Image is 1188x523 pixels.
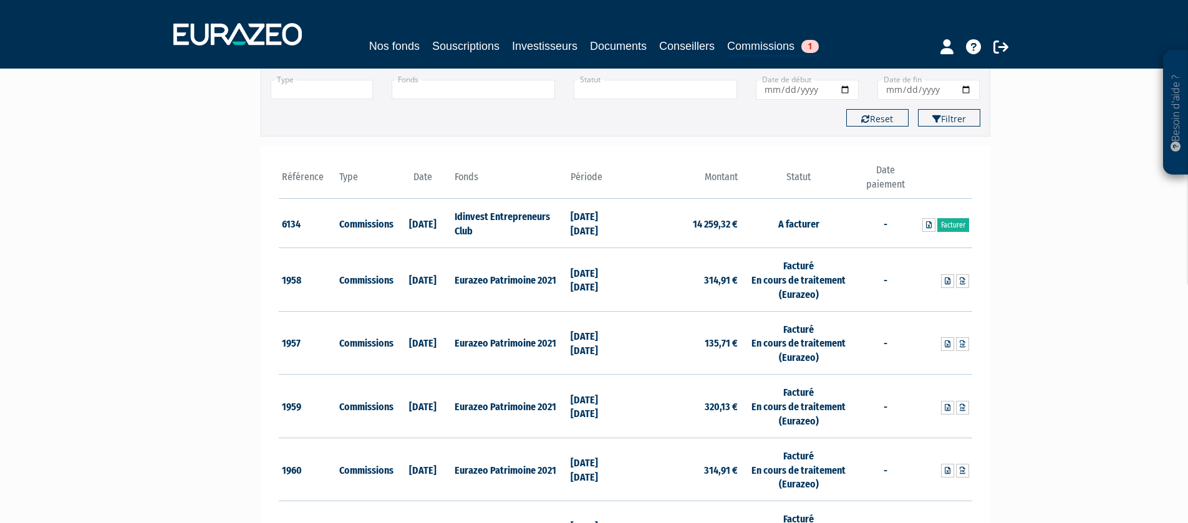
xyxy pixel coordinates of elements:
a: Conseillers [659,37,715,55]
td: 320,13 € [625,375,741,438]
td: 6134 [279,199,337,248]
th: Période [567,163,625,199]
td: Facturé En cours de traitement (Eurazeo) [741,311,856,375]
td: 135,71 € [625,311,741,375]
td: 1958 [279,248,337,312]
td: 1960 [279,438,337,501]
a: Documents [590,37,647,55]
td: 1957 [279,311,337,375]
td: Commissions [336,375,394,438]
td: [DATE] [DATE] [567,199,625,248]
a: Nos fonds [369,37,420,55]
td: Eurazeo Patrimoine 2021 [452,375,567,438]
td: Commissions [336,311,394,375]
td: [DATE] [394,248,452,312]
th: Date [394,163,452,199]
a: Facturer [937,218,969,232]
th: Date paiement [856,163,914,199]
span: 1 [801,40,819,53]
p: Besoin d'aide ? [1169,57,1183,169]
th: Fonds [452,163,567,199]
td: - [856,311,914,375]
th: Référence [279,163,337,199]
td: Facturé En cours de traitement (Eurazeo) [741,375,856,438]
td: 14 259,32 € [625,199,741,248]
a: Investisseurs [512,37,577,55]
button: Reset [846,109,909,127]
td: Idinvest Entrepreneurs Club [452,199,567,248]
td: - [856,248,914,312]
td: [DATE] [DATE] [567,248,625,312]
td: - [856,438,914,501]
td: - [856,375,914,438]
td: Commissions [336,438,394,501]
td: Eurazeo Patrimoine 2021 [452,311,567,375]
td: [DATE] [394,438,452,501]
td: Facturé En cours de traitement (Eurazeo) [741,438,856,501]
td: [DATE] [DATE] [567,375,625,438]
td: Facturé En cours de traitement (Eurazeo) [741,248,856,312]
th: Statut [741,163,856,199]
td: [DATE] [394,375,452,438]
a: Souscriptions [432,37,500,55]
td: Commissions [336,248,394,312]
th: Montant [625,163,741,199]
td: [DATE] [DATE] [567,438,625,501]
th: Type [336,163,394,199]
td: Eurazeo Patrimoine 2021 [452,438,567,501]
td: [DATE] [394,199,452,248]
a: Commissions1 [727,37,819,57]
img: 1732889491-logotype_eurazeo_blanc_rvb.png [173,23,302,46]
td: A facturer [741,199,856,248]
td: 314,91 € [625,438,741,501]
td: 314,91 € [625,248,741,312]
button: Filtrer [918,109,980,127]
td: Eurazeo Patrimoine 2021 [452,248,567,312]
td: [DATE] [394,311,452,375]
td: - [856,199,914,248]
td: [DATE] [DATE] [567,311,625,375]
td: 1959 [279,375,337,438]
td: Commissions [336,199,394,248]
